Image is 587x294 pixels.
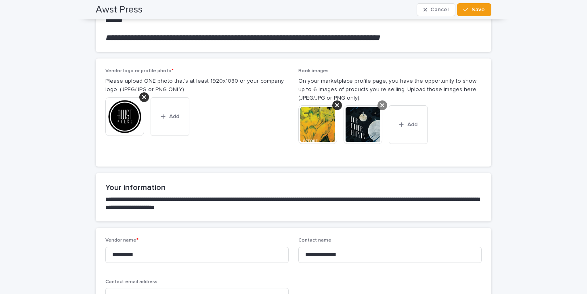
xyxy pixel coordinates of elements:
[472,7,485,13] span: Save
[407,122,417,127] span: Add
[96,4,143,16] h2: Awst Press
[105,69,174,73] span: Vendor logo or profile photo
[105,279,157,284] span: Contact email address
[298,77,482,102] p: On your marketplace profile page, you have the opportunity to show up to 6 images of products you...
[430,7,449,13] span: Cancel
[457,3,491,16] button: Save
[151,97,189,136] button: Add
[417,3,455,16] button: Cancel
[298,238,331,243] span: Contact name
[298,69,329,73] span: Book images
[105,183,482,192] h2: Your information
[105,77,289,94] p: Please upload ONE photo that’s at least 1920x1080 or your company logo. (JPEG/JPG or PNG ONLY)
[105,238,138,243] span: Vendor name
[389,105,428,144] button: Add
[169,114,179,119] span: Add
